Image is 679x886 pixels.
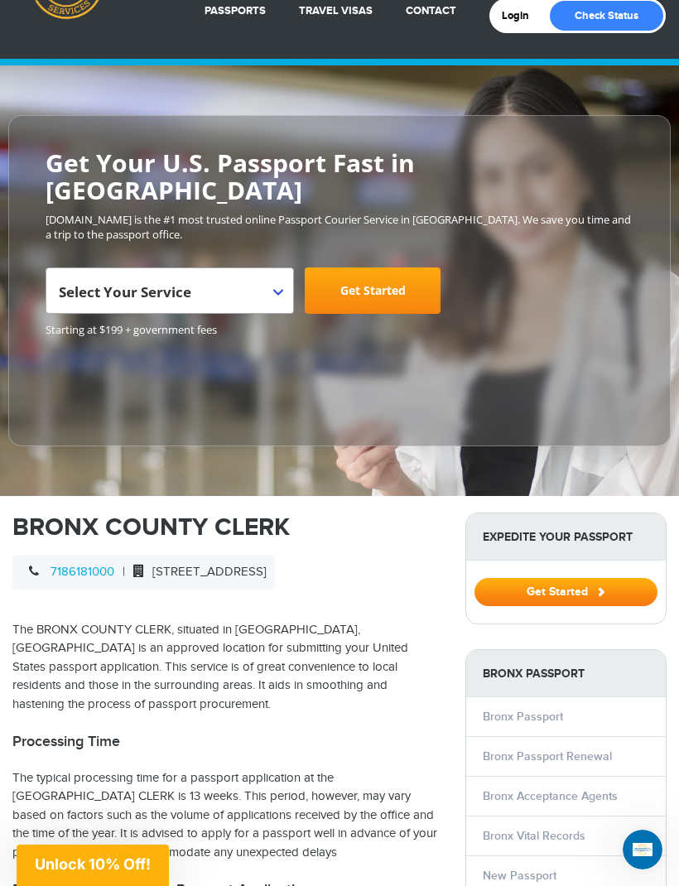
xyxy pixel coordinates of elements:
[59,282,191,301] span: Select Your Service
[483,749,612,763] a: Bronx Passport Renewal
[125,565,267,579] span: [STREET_ADDRESS]
[483,829,585,843] a: Bronx Vital Records
[12,555,275,590] div: |
[406,4,456,17] a: Contact
[483,869,556,883] a: New Passport
[474,578,657,606] button: Get Started
[46,322,633,338] span: Starting at $199 + government fees
[12,621,441,715] p: The BRONX COUNTY CLERK, situated in [GEOGRAPHIC_DATA], [GEOGRAPHIC_DATA] is an approved location ...
[59,274,277,320] span: Select Your Service
[305,267,441,314] a: Get Started
[550,1,663,31] a: Check Status
[623,830,662,869] iframe: Intercom live chat
[17,845,169,886] div: Unlock 10% Off!
[474,585,657,598] a: Get Started
[46,212,633,243] p: [DOMAIN_NAME] is the #1 most trusted online Passport Courier Service in [GEOGRAPHIC_DATA]. We sav...
[483,710,563,724] a: Bronx Passport
[12,513,441,542] h1: BRONX COUNTY CLERK
[12,733,441,751] h2: Processing Time
[299,4,373,17] a: Travel Visas
[46,346,170,429] iframe: Customer reviews powered by Trustpilot
[46,149,633,204] h2: Get Your U.S. Passport Fast in [GEOGRAPHIC_DATA]
[483,789,618,803] a: Bronx Acceptance Agents
[46,267,294,314] span: Select Your Service
[466,650,666,697] strong: Bronx Passport
[466,513,666,561] strong: Expedite Your Passport
[12,769,441,863] p: The typical processing time for a passport application at the [GEOGRAPHIC_DATA] CLERK is 13 weeks...
[205,4,266,17] a: Passports
[51,565,114,579] a: 7186181000
[35,855,151,873] span: Unlock 10% Off!
[502,9,541,22] a: Login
